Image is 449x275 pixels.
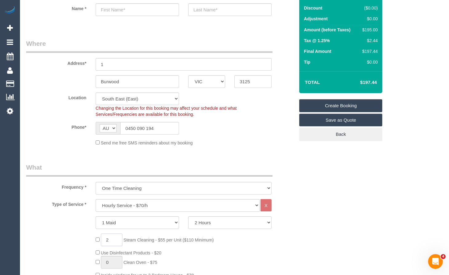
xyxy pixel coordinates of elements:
div: $195.00 [360,27,378,33]
label: Frequency * [22,182,91,190]
span: Changing the Location for this booking may affect your schedule and what Services/Frequencies are... [96,106,237,117]
span: Send me free SMS reminders about my booking [101,140,193,145]
a: Create Booking [299,99,382,112]
label: Name * [22,3,91,12]
label: Phone* [22,122,91,130]
a: Save as Quote [299,114,382,127]
label: Discount [304,5,322,11]
label: Adjustment [304,16,328,22]
input: Suburb* [96,75,179,88]
div: $2.44 [360,37,378,44]
label: Tip [304,59,310,65]
label: Amount (before Taxes) [304,27,350,33]
div: $197.44 [360,48,378,54]
a: Back [299,128,382,141]
iframe: Intercom live chat [428,254,443,269]
span: Steam Cleaning - $55 per Unit ($110 Minimum) [124,238,214,242]
span: 4 [441,254,446,259]
label: Type of Service * [22,199,91,207]
legend: Where [26,39,272,53]
legend: What [26,163,272,177]
h4: $197.44 [342,80,377,85]
div: ($0.00) [360,5,378,11]
label: Tax @ 1.25% [304,37,330,44]
input: First Name* [96,3,179,16]
strong: Total [305,80,320,85]
label: Location [22,92,91,101]
span: Clean Oven - $75 [124,260,157,265]
div: $0.00 [360,16,378,22]
input: Last Name* [188,3,272,16]
div: $0.00 [360,59,378,65]
span: Use Disinfectant Products - $20 [101,250,161,255]
input: Phone* [120,122,179,135]
input: Post Code* [234,75,272,88]
label: Final Amount [304,48,331,54]
img: Automaid Logo [4,6,16,15]
label: Address* [22,58,91,66]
